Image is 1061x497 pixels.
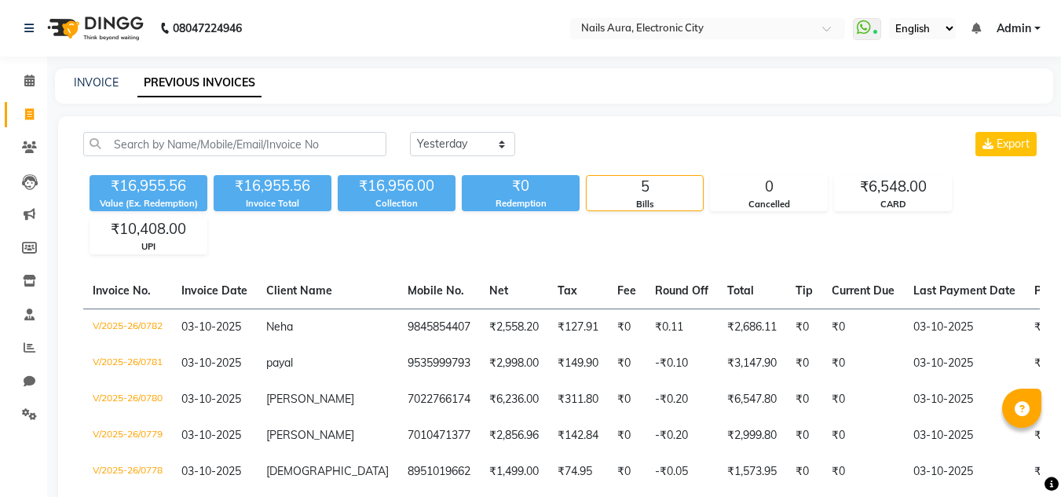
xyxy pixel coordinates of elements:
td: ₹311.80 [548,382,608,418]
b: 08047224946 [173,6,242,50]
td: ₹0 [822,345,904,382]
span: 03-10-2025 [181,356,241,370]
span: 03-10-2025 [181,392,241,406]
span: 03-10-2025 [181,320,241,334]
div: 5 [587,176,703,198]
td: ₹2,856.96 [480,418,548,454]
div: ₹16,956.00 [338,175,455,197]
td: ₹2,999.80 [718,418,786,454]
div: ₹16,955.56 [90,175,207,197]
td: ₹3,147.90 [718,345,786,382]
td: ₹149.90 [548,345,608,382]
td: V/2025-26/0778 [83,454,172,490]
td: ₹0 [786,309,822,345]
td: ₹2,558.20 [480,309,548,345]
div: Collection [338,197,455,210]
a: INVOICE [74,75,119,90]
td: -₹0.05 [646,454,718,490]
span: Client Name [266,283,332,298]
td: ₹0 [822,309,904,345]
span: Last Payment Date [913,283,1015,298]
td: ₹0 [608,454,646,490]
td: ₹0 [608,345,646,382]
td: V/2025-26/0782 [83,309,172,345]
span: Current Due [832,283,895,298]
div: ₹10,408.00 [90,218,207,240]
td: ₹127.91 [548,309,608,345]
img: logo [40,6,148,50]
td: V/2025-26/0780 [83,382,172,418]
td: ₹0 [822,382,904,418]
td: ₹74.95 [548,454,608,490]
div: Invoice Total [214,197,331,210]
td: ₹0 [786,454,822,490]
span: [PERSON_NAME] [266,428,354,442]
td: 03-10-2025 [904,345,1025,382]
td: ₹0 [608,418,646,454]
td: V/2025-26/0781 [83,345,172,382]
td: ₹0.11 [646,309,718,345]
span: Tip [796,283,813,298]
span: 03-10-2025 [181,428,241,442]
button: Export [975,132,1037,156]
span: Net [489,283,508,298]
td: 03-10-2025 [904,418,1025,454]
span: Invoice Date [181,283,247,298]
span: Fee [617,283,636,298]
span: [PERSON_NAME] [266,392,354,406]
td: ₹6,547.80 [718,382,786,418]
div: Bills [587,198,703,211]
td: -₹0.20 [646,418,718,454]
div: ₹0 [462,175,580,197]
td: ₹6,236.00 [480,382,548,418]
td: ₹0 [608,382,646,418]
span: Round Off [655,283,708,298]
div: ₹6,548.00 [835,176,951,198]
span: Total [727,283,754,298]
td: ₹0 [786,382,822,418]
a: PREVIOUS INVOICES [137,69,262,97]
td: V/2025-26/0779 [83,418,172,454]
td: 03-10-2025 [904,309,1025,345]
td: ₹0 [822,418,904,454]
td: -₹0.10 [646,345,718,382]
span: Export [997,137,1030,151]
td: ₹2,686.11 [718,309,786,345]
td: ₹1,499.00 [480,454,548,490]
div: UPI [90,240,207,254]
td: 9845854407 [398,309,480,345]
span: [DEMOGRAPHIC_DATA] [266,464,389,478]
div: ₹16,955.56 [214,175,331,197]
span: Invoice No. [93,283,151,298]
td: 03-10-2025 [904,382,1025,418]
td: ₹142.84 [548,418,608,454]
td: 9535999793 [398,345,480,382]
td: ₹2,998.00 [480,345,548,382]
span: Neha [266,320,293,334]
iframe: chat widget [995,434,1045,481]
td: 03-10-2025 [904,454,1025,490]
td: 7010471377 [398,418,480,454]
td: -₹0.20 [646,382,718,418]
td: ₹0 [786,345,822,382]
div: CARD [835,198,951,211]
span: Tax [558,283,577,298]
span: 03-10-2025 [181,464,241,478]
td: ₹0 [822,454,904,490]
span: Admin [997,20,1031,37]
div: Redemption [462,197,580,210]
input: Search by Name/Mobile/Email/Invoice No [83,132,386,156]
span: Mobile No. [408,283,464,298]
td: ₹0 [786,418,822,454]
div: 0 [711,176,827,198]
td: ₹1,573.95 [718,454,786,490]
td: 8951019662 [398,454,480,490]
div: Cancelled [711,198,827,211]
span: payal [266,356,293,370]
div: Value (Ex. Redemption) [90,197,207,210]
td: ₹0 [608,309,646,345]
td: 7022766174 [398,382,480,418]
